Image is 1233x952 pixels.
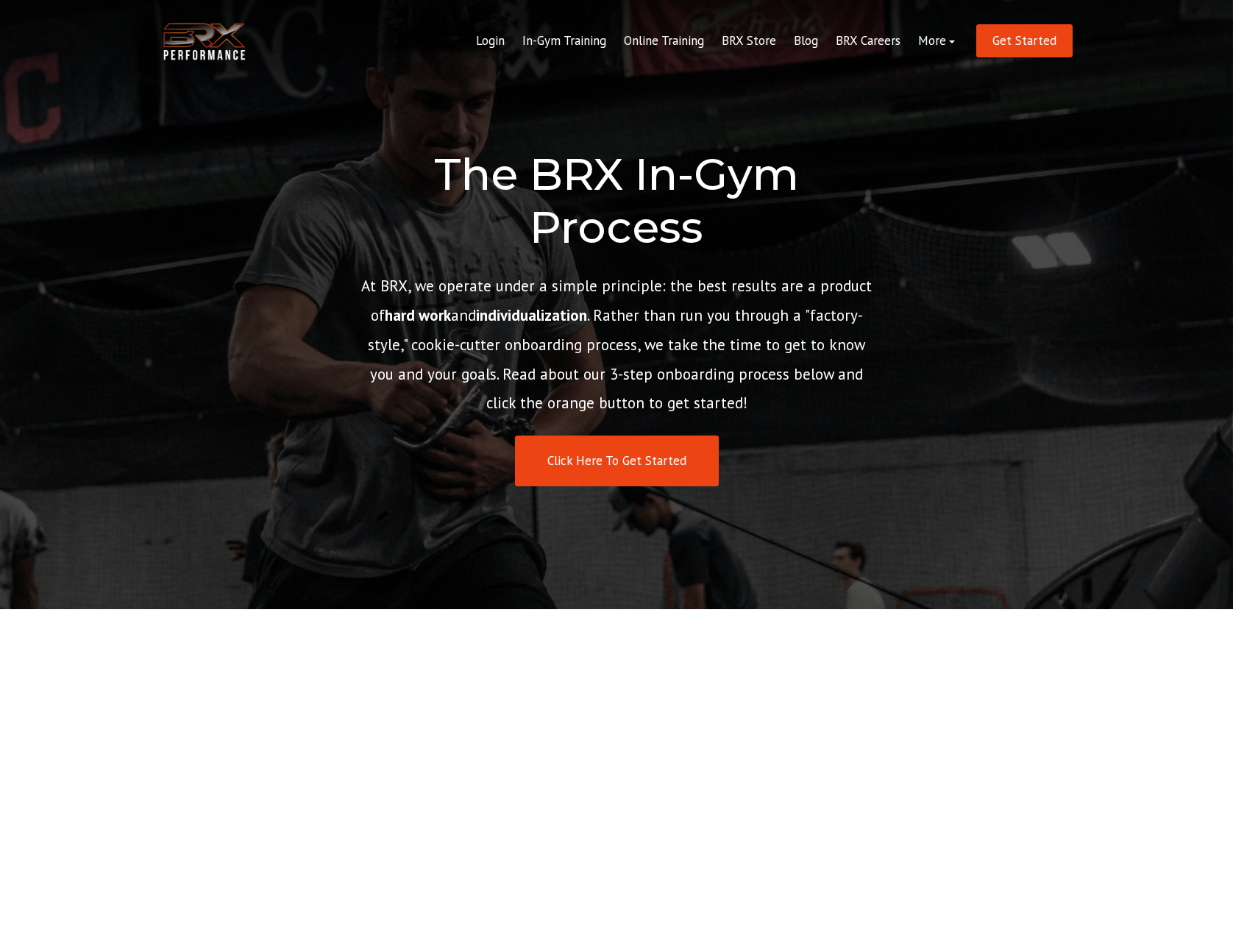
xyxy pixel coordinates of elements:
[476,305,587,325] strong: individualization
[160,19,249,64] img: BRX Transparent Logo-2
[515,436,719,486] a: Click Here To Get Started
[615,24,713,59] a: Online Training
[467,24,964,59] div: Navigation Menu
[976,24,1073,57] a: Get Started
[361,276,872,413] span: At BRX, we operate under a simple principle: the best results are a product of and . Rather than ...
[514,24,615,59] a: In-Gym Training
[434,147,799,254] span: The BRX In-Gym Process
[909,24,964,59] a: More
[785,24,827,59] a: Blog
[467,24,514,59] a: Login
[385,305,451,325] strong: hard work
[713,24,785,59] a: BRX Store
[827,24,909,59] a: BRX Careers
